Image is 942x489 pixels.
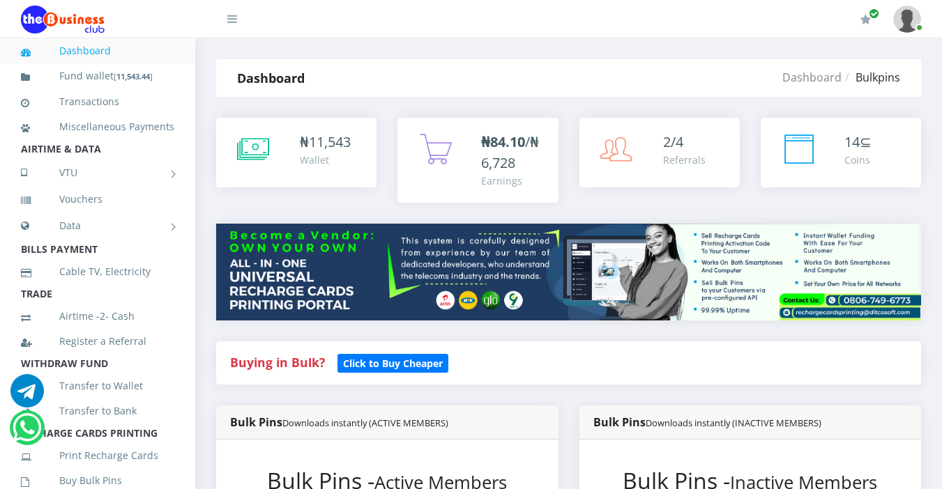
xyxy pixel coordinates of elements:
[10,385,44,407] a: Chat for support
[21,111,174,143] a: Miscellaneous Payments
[343,357,443,370] b: Click to Buy Cheaper
[230,354,325,371] strong: Buying in Bulk?
[844,132,860,151] span: 14
[397,118,558,203] a: ₦84.10/₦6,728 Earnings
[300,132,351,153] div: ₦
[593,414,821,430] strong: Bulk Pins
[481,132,525,151] b: ₦84.10
[844,132,872,153] div: ⊆
[842,69,900,86] li: Bulkpins
[646,417,821,429] small: Downloads instantly (INACTIVE MEMBERS)
[21,256,174,288] a: Cable TV, Electricity
[21,440,174,472] a: Print Recharge Cards
[893,6,921,33] img: User
[21,60,174,93] a: Fund wallet[11,543.44]
[869,8,879,19] span: Renew/Upgrade Subscription
[782,70,842,85] a: Dashboard
[114,71,153,81] small: [ ]
[663,153,706,167] div: Referrals
[21,300,174,332] a: Airtime -2- Cash
[481,173,544,188] div: Earnings
[21,325,174,357] a: Register a Referral
[21,395,174,427] a: Transfer to Bank
[860,14,871,25] i: Renew/Upgrade Subscription
[300,153,351,167] div: Wallet
[844,153,872,167] div: Coins
[230,414,448,430] strong: Bulk Pins
[216,224,921,320] img: multitenant_rcp.png
[21,208,174,243] a: Data
[337,354,448,371] a: Click to Buy Cheaper
[282,417,448,429] small: Downloads instantly (ACTIVE MEMBERS)
[21,35,174,67] a: Dashboard
[663,132,683,151] span: 2/4
[579,118,740,187] a: 2/4 Referrals
[21,183,174,215] a: Vouchers
[116,71,150,81] b: 11,543.44
[21,6,105,33] img: Logo
[237,70,305,86] strong: Dashboard
[309,132,351,151] span: 11,543
[481,132,539,172] span: /₦6,728
[21,155,174,190] a: VTU
[21,86,174,118] a: Transactions
[216,118,377,187] a: ₦11,543 Wallet
[21,370,174,402] a: Transfer to Wallet
[13,421,41,444] a: Chat for support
